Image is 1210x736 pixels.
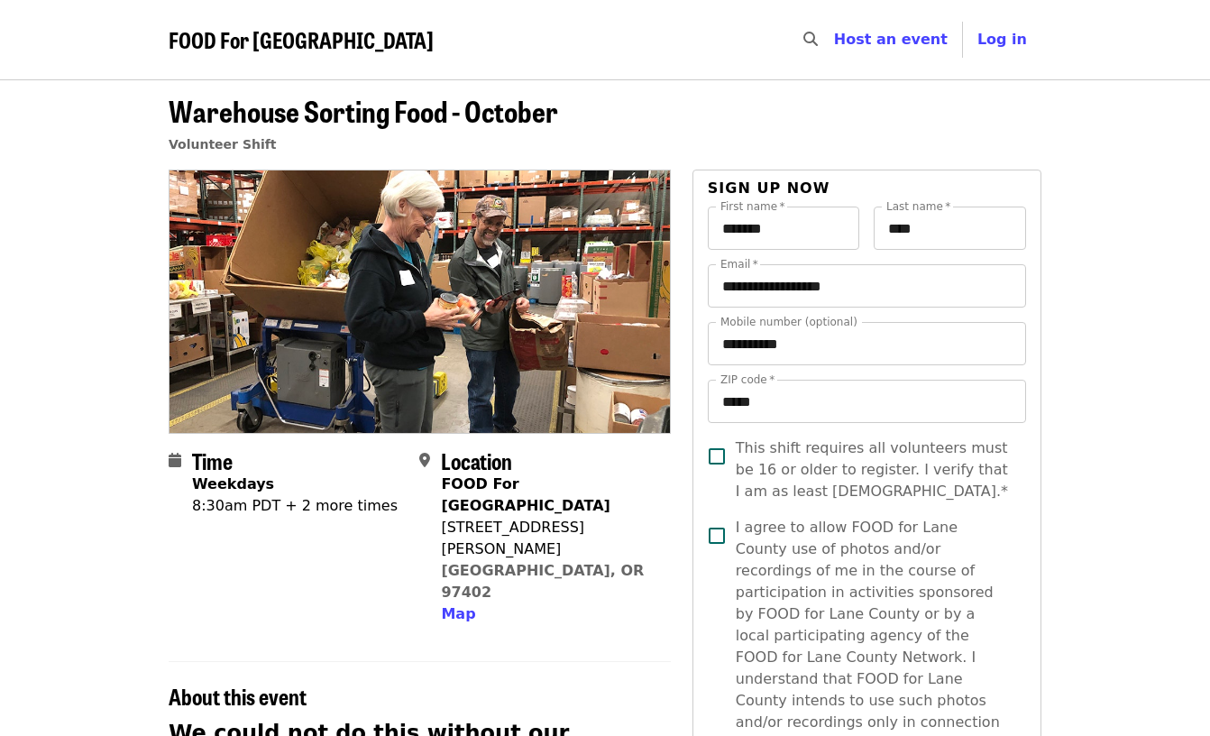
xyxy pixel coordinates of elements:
[170,170,670,432] img: Warehouse Sorting Food - October organized by FOOD For Lane County
[441,445,512,476] span: Location
[419,452,430,469] i: map-marker-alt icon
[803,31,818,48] i: search icon
[441,517,655,560] div: [STREET_ADDRESS][PERSON_NAME]
[720,259,758,270] label: Email
[169,23,434,55] span: FOOD For [GEOGRAPHIC_DATA]
[169,89,558,132] span: Warehouse Sorting Food - October
[708,207,860,250] input: First name
[708,322,1026,365] input: Mobile number (optional)
[829,18,843,61] input: Search
[708,179,830,197] span: Sign up now
[736,437,1012,502] span: This shift requires all volunteers must be 16 or older to register. I verify that I am as least [...
[169,680,307,712] span: About this event
[441,562,644,601] a: [GEOGRAPHIC_DATA], OR 97402
[834,31,948,48] a: Host an event
[720,317,857,327] label: Mobile number (optional)
[977,31,1027,48] span: Log in
[720,374,775,385] label: ZIP code
[192,445,233,476] span: Time
[886,201,950,212] label: Last name
[169,137,277,152] a: Volunteer Shift
[441,603,475,625] button: Map
[720,201,785,212] label: First name
[169,27,434,53] a: FOOD For [GEOGRAPHIC_DATA]
[963,22,1041,58] button: Log in
[192,475,274,492] strong: Weekdays
[192,495,398,517] div: 8:30am PDT + 2 more times
[708,264,1026,308] input: Email
[708,380,1026,423] input: ZIP code
[441,475,610,514] strong: FOOD For [GEOGRAPHIC_DATA]
[441,605,475,622] span: Map
[874,207,1026,250] input: Last name
[169,452,181,469] i: calendar icon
